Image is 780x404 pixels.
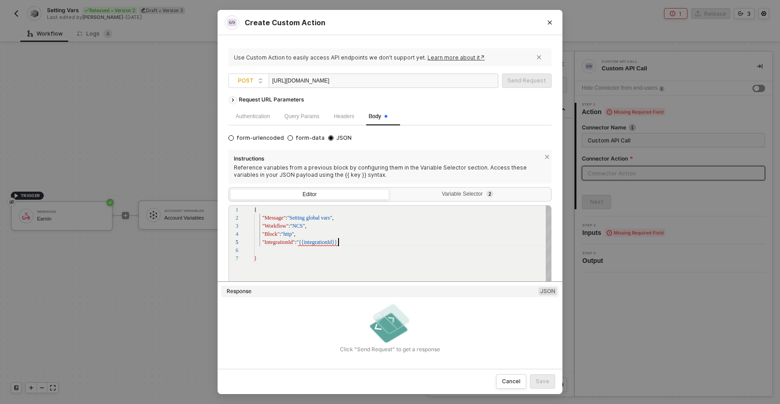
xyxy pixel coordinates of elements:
div: Editor [231,189,389,202]
div: 6 [225,246,238,254]
span: "{{integrationId}} [297,239,337,245]
div: Response [227,288,251,295]
div: Cancel [502,378,520,385]
span: JSON [334,134,352,142]
span: : [288,223,290,229]
span: , [305,223,306,229]
div: Request URL Parameters [234,92,309,108]
div: 4 [225,230,238,238]
span: "Setting global vars" [287,215,332,221]
span: "IntegrationId" [262,239,295,245]
span: "http" [281,231,294,237]
span: "NCS" [290,223,305,229]
div: 7 [225,254,238,262]
div: [URL][DOMAIN_NAME] [272,74,362,88]
span: "Block" [262,231,279,237]
button: Send Request [502,73,552,88]
span: Body [369,113,387,119]
span: form-urlencoded [234,134,284,142]
span: , [294,231,295,237]
img: empty-state-send-request [367,301,413,346]
div: Authentication [236,112,270,121]
div: Reference variables from a previous block by configuring them in the Variable Selector section. A... [234,164,546,178]
span: icon-close [544,154,552,160]
span: { [254,207,257,213]
a: Learn more about it↗ [427,54,485,61]
button: Close [537,10,562,35]
button: Cancel [496,374,526,389]
span: } [254,255,257,262]
span: POST [238,74,263,87]
div: Use Custom Action to easily access API endpoints we don’t support yet. [234,54,532,61]
span: Query Params [284,113,319,119]
div: 5 [225,238,238,246]
button: Save [530,374,555,389]
div: 2 [225,214,238,222]
span: "Workflow" [262,223,288,229]
span: icon-arrow-right [229,99,237,102]
span: form-data [293,134,325,142]
span: Headers [334,113,354,119]
div: Click ”Send Request” to get a response [221,346,559,353]
span: "Message" [262,215,286,221]
span: icon-close [536,55,542,60]
sup: 2 [486,190,493,197]
span: : [279,231,281,237]
textarea: Editor content;Press Alt+F1 for Accessibility Options. [339,238,339,246]
img: integration-icon [227,18,237,27]
div: 3 [225,222,238,230]
span: : [286,215,287,221]
span: Instructions [234,155,541,164]
span: JSON [539,287,557,295]
span: : [295,239,296,245]
div: Create Custom Action [225,15,555,30]
span: 2 [488,192,491,197]
div: 1 [225,206,238,214]
div: Variable Selector [396,191,543,198]
span: , [332,215,334,221]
